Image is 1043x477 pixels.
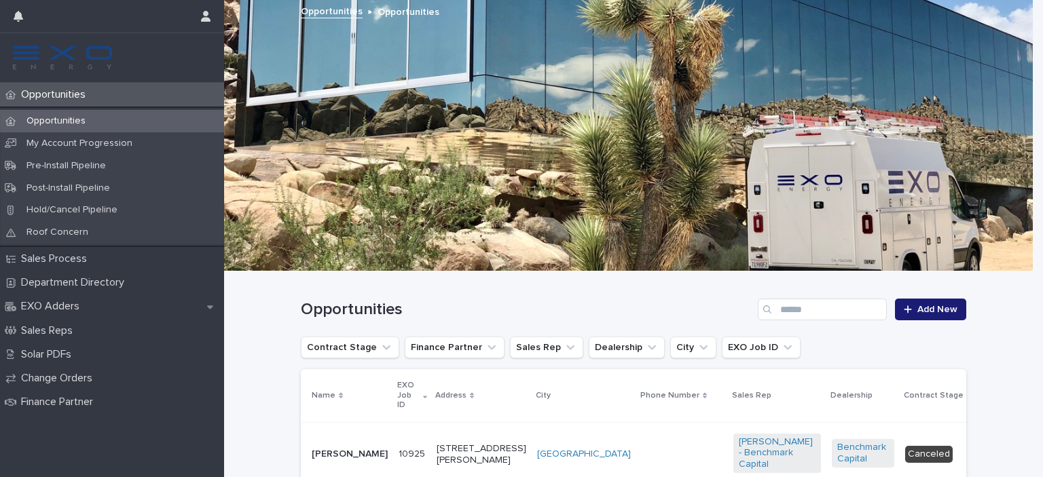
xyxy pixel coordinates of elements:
[312,449,388,460] p: [PERSON_NAME]
[722,337,801,358] button: EXO Job ID
[640,388,699,403] p: Phone Number
[378,3,439,18] p: Opportunities
[11,44,114,71] img: FKS5r6ZBThi8E5hshIGi
[830,388,873,403] p: Dealership
[16,276,135,289] p: Department Directory
[905,446,953,463] div: Canceled
[405,337,505,358] button: Finance Partner
[437,443,526,466] p: [STREET_ADDRESS][PERSON_NAME]
[16,227,99,238] p: Roof Concern
[16,252,98,265] p: Sales Process
[301,337,399,358] button: Contract Stage
[732,388,771,403] p: Sales Rep
[397,378,420,413] p: EXO Job ID
[435,388,466,403] p: Address
[589,337,665,358] button: Dealership
[739,436,816,470] a: [PERSON_NAME] - Benchmark Capital
[16,300,90,313] p: EXO Adders
[16,348,82,361] p: Solar PDFs
[537,449,631,460] a: [GEOGRAPHIC_DATA]
[16,115,96,127] p: Opportunities
[16,88,96,101] p: Opportunities
[16,372,103,385] p: Change Orders
[904,388,964,403] p: Contract Stage
[895,299,966,320] a: Add New
[16,138,143,149] p: My Account Progression
[312,388,335,403] p: Name
[301,3,363,18] a: Opportunities
[670,337,716,358] button: City
[510,337,583,358] button: Sales Rep
[917,305,957,314] span: Add New
[16,396,104,408] p: Finance Partner
[16,204,128,216] p: Hold/Cancel Pipeline
[399,446,428,460] p: 10925
[16,183,121,194] p: Post-Install Pipeline
[536,388,551,403] p: City
[758,299,887,320] input: Search
[301,300,752,320] h1: Opportunities
[16,324,84,337] p: Sales Reps
[16,160,117,172] p: Pre-Install Pipeline
[837,442,889,465] a: Benchmark Capital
